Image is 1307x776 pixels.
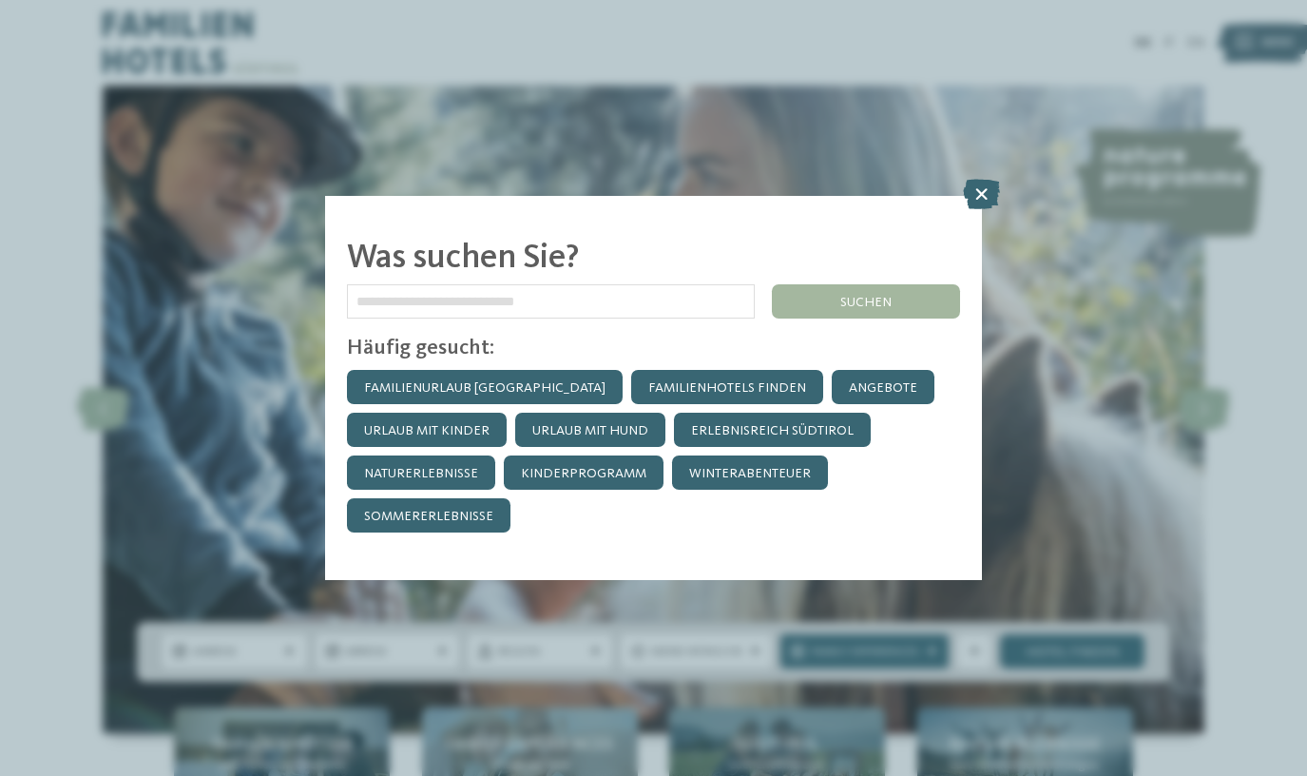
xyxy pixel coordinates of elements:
[672,456,828,490] a: Winterabenteuer
[347,242,579,276] span: Was suchen Sie?
[631,370,823,404] a: Familienhotels finden
[772,284,960,319] div: suchen
[674,413,871,447] a: Erlebnisreich Südtirol
[832,370,934,404] a: Angebote
[347,413,507,447] a: Urlaub mit Kinder
[347,498,510,533] a: Sommererlebnisse
[515,413,665,447] a: Urlaub mit Hund
[347,370,623,404] a: Familienurlaub [GEOGRAPHIC_DATA]
[347,456,495,490] a: Naturerlebnisse
[347,338,494,359] span: Häufig gesucht:
[504,456,663,490] a: Kinderprogramm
